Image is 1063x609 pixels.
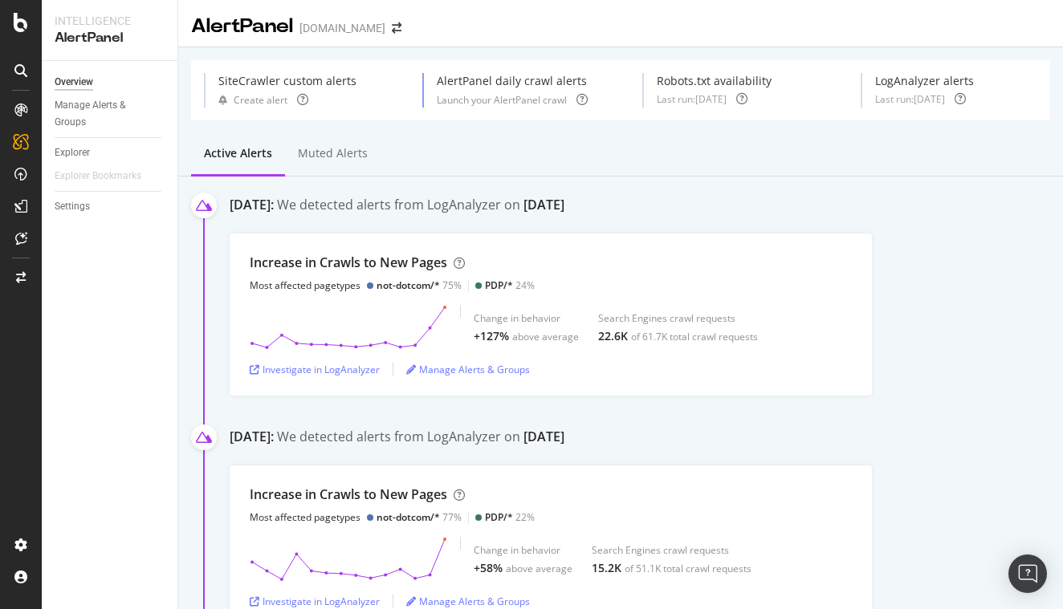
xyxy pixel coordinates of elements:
div: Explorer [55,144,90,161]
div: Manage Alerts & Groups [55,97,151,131]
a: Investigate in LogAnalyzer [250,363,380,376]
div: above average [512,330,579,343]
div: AlertPanel [191,13,293,40]
div: Increase in Crawls to New Pages [250,485,447,504]
button: Launch your AlertPanel crawl [437,92,567,108]
div: PDP/* [485,510,513,524]
a: Settings [55,198,166,215]
div: [DATE] [523,196,564,214]
div: Intelligence [55,13,165,29]
a: Manage Alerts & Groups [406,595,530,608]
div: 24% [485,278,535,292]
div: We detected alerts from LogAnalyzer on [277,196,564,217]
div: PDP/* [485,278,513,292]
div: Last run: [DATE] [875,92,945,106]
button: Create alert [218,92,287,108]
div: [DATE]: [230,196,274,217]
button: Manage Alerts & Groups [406,356,530,382]
div: 15.2K [592,560,621,576]
a: Overview [55,74,166,91]
div: Create alert [234,93,287,107]
a: Investigate in LogAnalyzer [250,595,380,608]
div: 75% [377,278,462,292]
div: Active alerts [204,145,272,161]
div: arrow-right-arrow-left [392,22,401,34]
div: Search Engines crawl requests [598,311,758,325]
a: Explorer Bookmarks [55,168,157,185]
div: SiteCrawler custom alerts [218,73,356,89]
div: AlertPanel [55,29,165,47]
div: of 51.1K total crawl requests [625,562,751,575]
div: Most affected pagetypes [250,278,360,292]
div: of 61.7K total crawl requests [631,330,758,343]
div: 77% [377,510,462,524]
div: Most affected pagetypes [250,510,360,524]
div: 22.6K [598,328,628,344]
div: +127% [474,328,509,344]
div: Open Intercom Messenger [1008,554,1047,593]
div: Change in behavior [474,311,579,325]
div: Muted alerts [298,145,368,161]
div: [DOMAIN_NAME] [299,20,385,36]
a: Manage Alerts & Groups [406,363,530,376]
a: Manage Alerts & Groups [55,97,166,131]
a: Explorer [55,144,166,161]
div: Change in behavior [474,543,572,557]
div: LogAnalyzer alerts [875,73,974,89]
div: Search Engines crawl requests [592,543,751,557]
div: We detected alerts from LogAnalyzer on [277,428,564,449]
div: 22% [485,510,535,524]
div: Increase in Crawls to New Pages [250,254,447,272]
button: Investigate in LogAnalyzer [250,356,380,382]
div: Overview [55,74,93,91]
div: Settings [55,198,90,215]
div: not-dotcom/* [377,278,440,292]
div: Last run: [DATE] [657,92,727,106]
div: Launch your AlertPanel crawl [437,93,567,107]
div: Explorer Bookmarks [55,168,141,185]
div: Robots.txt availability [657,73,772,89]
div: [DATE] [523,428,564,446]
div: above average [506,562,572,575]
div: +58% [474,560,503,576]
div: AlertPanel daily crawl alerts [437,73,588,89]
div: [DATE]: [230,428,274,449]
div: not-dotcom/* [377,510,440,524]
